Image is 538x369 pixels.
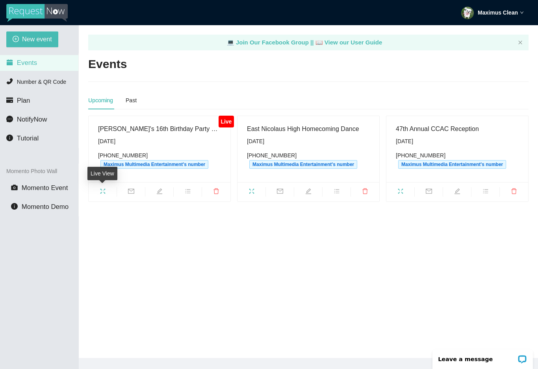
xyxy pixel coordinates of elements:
[237,188,265,197] span: fullscreen
[87,167,117,180] div: Live View
[98,137,221,146] div: [DATE]
[98,124,221,134] div: [PERSON_NAME]'s 16th Birthday Party Celebration
[17,59,37,66] span: Events
[17,116,47,123] span: NotifyNow
[88,96,113,105] div: Upcoming
[219,116,234,127] div: Live
[6,59,13,66] span: calendar
[22,34,52,44] span: New event
[6,135,13,141] span: info-circle
[17,97,30,104] span: Plan
[227,39,315,46] a: laptop Join Our Facebook Group ||
[247,124,370,134] div: East Nicolaus High Homecoming Dance
[323,188,351,197] span: bars
[351,188,379,197] span: delete
[174,188,202,197] span: bars
[294,188,322,197] span: edit
[520,11,524,15] span: down
[22,184,68,192] span: Momento Event
[266,188,294,197] span: mail
[427,344,538,369] iframe: LiveChat chat widget
[396,137,519,146] div: [DATE]
[461,7,474,19] img: ACg8ocKvMLxJsTDqE32xSOC7ah6oeuB-HR74aes2pRaVS42AcLQHjC0n=s96-c
[247,151,370,169] div: [PHONE_NUMBER]
[13,36,19,43] span: plus-circle
[6,31,58,47] button: plus-circleNew event
[11,203,18,210] span: info-circle
[396,151,519,169] div: [PHONE_NUMBER]
[386,188,414,197] span: fullscreen
[500,188,528,197] span: delete
[145,188,173,197] span: edit
[415,188,443,197] span: mail
[17,135,39,142] span: Tutorial
[6,4,68,22] img: RequestNow
[17,79,66,85] span: Number & QR Code
[88,56,127,72] h2: Events
[478,9,518,16] strong: Maximus Clean
[6,97,13,103] span: credit-card
[6,116,13,122] span: message
[398,160,506,169] span: Maximus Multimedia Entertainment's number
[249,160,357,169] span: Maximus Multimedia Entertainment's number
[6,78,13,85] span: phone
[89,188,117,197] span: fullscreen
[11,184,18,191] span: camera
[315,39,323,46] span: laptop
[126,96,137,105] div: Past
[518,40,523,45] button: close
[100,160,208,169] span: Maximus Multimedia Entertainment's number
[471,188,499,197] span: bars
[227,39,234,46] span: laptop
[443,188,471,197] span: edit
[396,124,519,134] div: 47th Annual CCAC Reception
[98,151,221,169] div: [PHONE_NUMBER]
[202,188,230,197] span: delete
[315,39,382,46] a: laptop View our User Guide
[22,203,69,210] span: Momento Demo
[247,137,370,146] div: [DATE]
[117,188,145,197] span: mail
